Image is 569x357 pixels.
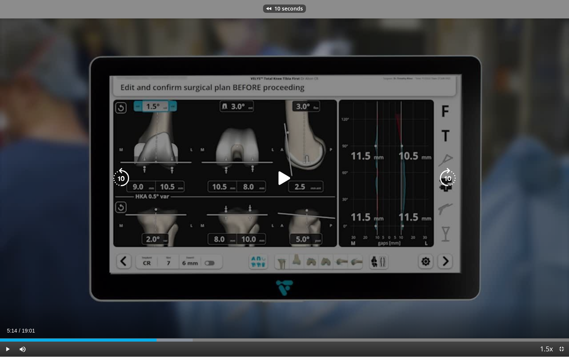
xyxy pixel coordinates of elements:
[539,342,554,357] button: Playback Rate
[274,6,303,11] p: 10 seconds
[22,328,35,334] span: 19:01
[19,328,20,334] span: /
[554,342,569,357] button: Exit Fullscreen
[7,328,17,334] span: 5:14
[15,342,30,357] button: Mute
